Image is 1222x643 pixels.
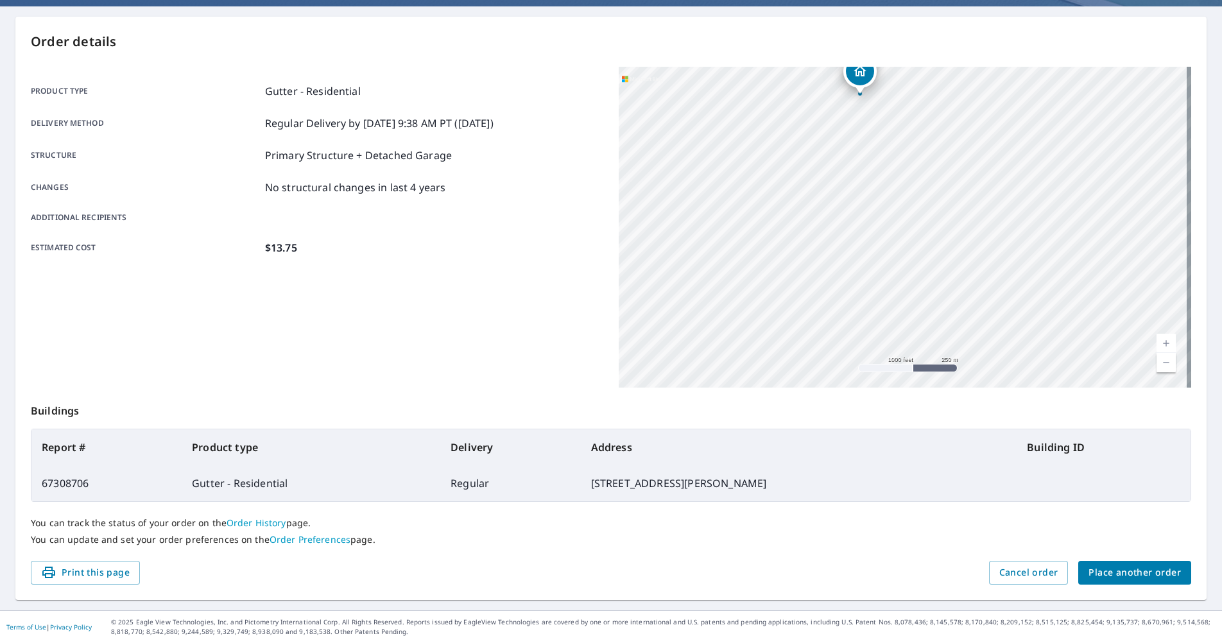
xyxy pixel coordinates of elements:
[843,55,877,94] div: Dropped pin, building 1, Residential property, 2025 E 133rd Way Thornton, CO 80241
[31,517,1191,529] p: You can track the status of your order on the page.
[31,212,260,223] p: Additional recipients
[31,148,260,163] p: Structure
[31,240,260,255] p: Estimated cost
[31,83,260,99] p: Product type
[31,116,260,131] p: Delivery method
[581,465,1017,501] td: [STREET_ADDRESS][PERSON_NAME]
[265,83,361,99] p: Gutter - Residential
[6,623,92,631] p: |
[265,148,452,163] p: Primary Structure + Detached Garage
[227,517,286,529] a: Order History
[182,429,440,465] th: Product type
[989,561,1069,585] button: Cancel order
[111,617,1216,637] p: © 2025 Eagle View Technologies, Inc. and Pictometry International Corp. All Rights Reserved. Repo...
[50,622,92,631] a: Privacy Policy
[31,32,1191,51] p: Order details
[31,561,140,585] button: Print this page
[999,565,1058,581] span: Cancel order
[31,465,182,501] td: 67308706
[31,180,260,195] p: Changes
[41,565,130,581] span: Print this page
[1078,561,1191,585] button: Place another order
[6,622,46,631] a: Terms of Use
[265,116,494,131] p: Regular Delivery by [DATE] 9:38 AM PT ([DATE])
[581,429,1017,465] th: Address
[1157,353,1176,372] a: Current Level 15, Zoom Out
[440,465,581,501] td: Regular
[1017,429,1191,465] th: Building ID
[265,240,297,255] p: $13.75
[1089,565,1181,581] span: Place another order
[31,534,1191,545] p: You can update and set your order preferences on the page.
[270,533,350,545] a: Order Preferences
[265,180,446,195] p: No structural changes in last 4 years
[31,429,182,465] th: Report #
[440,429,581,465] th: Delivery
[31,388,1191,429] p: Buildings
[182,465,440,501] td: Gutter - Residential
[1157,334,1176,353] a: Current Level 15, Zoom In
